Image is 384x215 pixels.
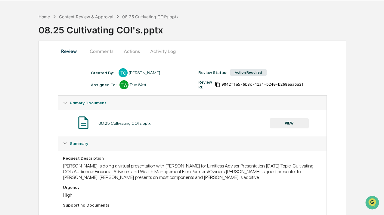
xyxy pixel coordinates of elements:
div: Summary [58,151,326,215]
span: [PERSON_NAME] [19,82,49,87]
button: Actions [118,44,145,58]
a: 🖐️Preclearance [4,104,41,115]
span: Pylon [60,133,73,137]
span: Summary [70,141,88,146]
div: secondary tabs example [58,44,327,58]
button: Start new chat [102,48,110,55]
a: Powered byPylon [42,133,73,137]
p: How can we help? [6,13,110,22]
img: Jack Rasmussen [6,76,16,86]
div: Past conversations [6,67,40,72]
div: Primary Document [58,96,326,110]
span: Data Lookup [12,118,38,124]
a: 🗄️Attestations [41,104,77,115]
div: Action Required [230,69,267,76]
div: Review Status: [198,70,227,75]
span: [DATE] [53,82,66,87]
div: Request Description [63,156,321,161]
span: Primary Document [70,100,106,105]
button: Comments [85,44,118,58]
button: See all [93,66,110,73]
div: Content Review & Approval [59,14,113,19]
div: 08.25 Cultivating COI's.pptx [122,14,179,19]
img: 1746055101610-c473b297-6a78-478c-a979-82029cc54cd1 [12,82,17,87]
div: Summary [58,136,326,151]
span: Copy Id [215,82,220,87]
div: 08.25 Cultivating COI's.pptx [39,20,384,35]
div: 08.25 Cultivating COI's.pptx [98,121,151,126]
div: Supporting Documents [63,203,321,207]
iframe: Open customer support [365,195,381,211]
img: 8933085812038_c878075ebb4cc5468115_72.jpg [13,46,23,57]
div: Review Id: [198,80,212,89]
div: Home [39,14,50,19]
img: 1746055101610-c473b297-6a78-478c-a979-82029cc54cd1 [6,46,17,57]
button: Review [58,44,85,58]
button: VIEW [270,118,309,128]
div: [PERSON_NAME] [129,70,160,75]
div: 🔎 [6,119,11,124]
span: 9042ffe5-6b8c-41a4-b240-b268eaa6a2fc [221,82,306,87]
div: 🗄️ [44,107,48,112]
div: Assigned To: [91,82,116,87]
div: Urgency [63,185,321,190]
img: Document Icon [76,115,91,130]
span: Preclearance [12,107,39,113]
span: • [50,82,52,87]
div: Start new chat [27,46,99,52]
a: 🔎Data Lookup [4,116,40,127]
span: Attestations [50,107,75,113]
div: We're available if you need us! [27,52,83,57]
div: TW [119,80,129,89]
input: Clear [16,27,99,34]
div: Primary Document [58,110,326,136]
div: True West [130,82,146,87]
div: TC [119,68,128,77]
div: [PERSON_NAME] is doing a virtual presentation with [PERSON_NAME] for Limitless Advisor Presentati... [63,163,321,180]
div: Created By: ‎ ‎ [91,70,116,75]
div: High [63,192,321,198]
button: Activity Log [145,44,181,58]
div: 🖐️ [6,107,11,112]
